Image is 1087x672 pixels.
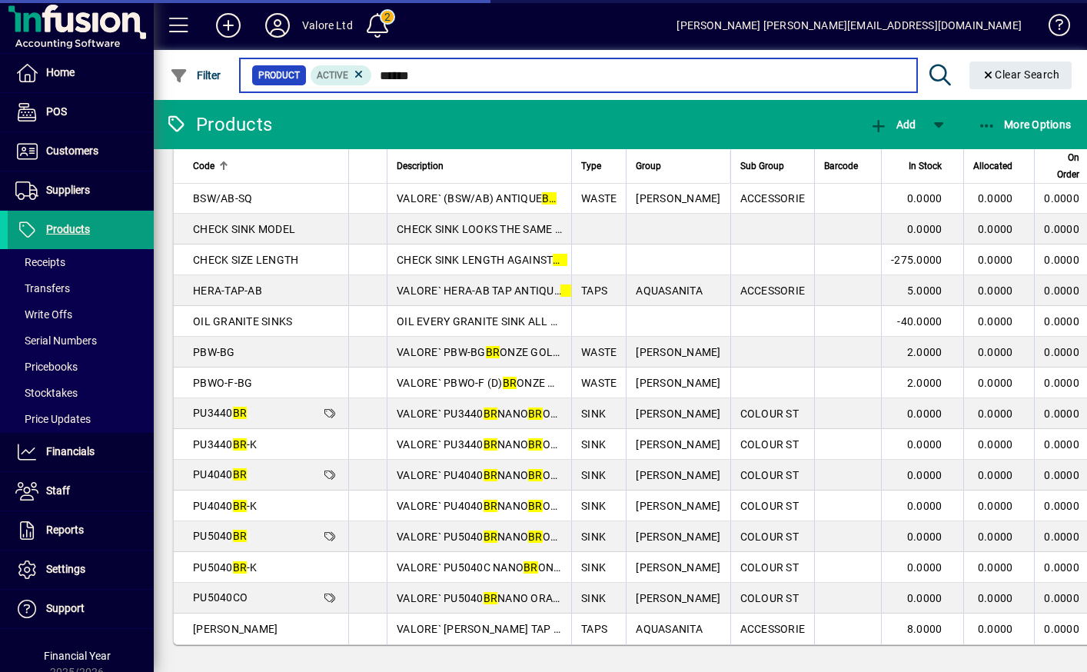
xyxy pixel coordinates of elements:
em: BR [542,192,557,205]
span: 0.0000 [1044,254,1079,266]
em: BR [233,468,248,481]
span: VALORE` [PERSON_NAME] TAP BN - USHED NICKEL GOOSE NECK TAP [397,623,756,635]
span: Receipts [15,256,65,268]
a: Customers [8,132,154,171]
a: Financials [8,433,154,471]
em: BR [486,346,500,358]
button: Add [866,111,919,138]
span: 0.0000 [978,254,1013,266]
em: BR [484,408,498,420]
span: Home [46,66,75,78]
span: Clear Search [982,68,1060,81]
span: ACCESSORIE [740,284,806,297]
span: 0.0000 [978,315,1013,328]
div: Code [193,158,339,175]
span: OIL EVERY GRANITE SINK ALL OVER WITH OIL WITH CLOTH- EAK THE STRAPS [397,315,799,328]
span: VALORE` PU3440 NANO ONZE GOLD 340X400X225 BOWL =0.06M3 [397,438,756,451]
span: 0.0000 [978,469,1013,481]
span: WASTE [581,346,617,358]
span: [PERSON_NAME] [636,500,720,512]
span: VALORE` PU4040 NANO ONZE GOLD 400X400X225 BOWL =0.06M3 [397,500,756,512]
button: Profile [253,12,302,39]
span: 0.0000 [978,561,1013,574]
span: 0.0000 [1044,284,1079,297]
div: Allocated [973,158,1026,175]
span: In Stock [909,158,942,175]
span: On Order [1044,149,1079,183]
span: 0.0000 [1044,223,1079,235]
span: 0.0000 [978,346,1013,358]
em: BR [528,438,543,451]
span: 0.0000 [1044,531,1079,543]
span: 0.0000 [907,223,942,235]
button: More Options [974,111,1075,138]
span: 8.0000 [907,623,942,635]
em: BR [233,438,248,451]
span: PU4040 [193,468,247,481]
a: Knowledge Base [1037,3,1068,53]
span: ACCESSORIE [740,192,806,205]
span: COLOUR ST [740,469,799,481]
a: Pricebooks [8,354,154,380]
span: Serial Numbers [15,334,97,347]
span: 0.0000 [1044,469,1079,481]
span: [PERSON_NAME] [636,531,720,543]
span: PU5040CO [193,591,248,604]
span: 0.0000 [1044,408,1079,420]
span: 0.0000 [907,469,942,481]
span: VALORE` PU5040C NANO ONZE GOLD 540X400X225 BOWL [397,561,705,574]
span: Financials [46,445,95,457]
a: Receipts [8,249,154,275]
span: COLOUR ST [740,561,799,574]
span: 0.0000 [907,531,942,543]
span: POS [46,105,67,118]
em: BR [484,531,498,543]
span: ACCESSORIE [740,623,806,635]
span: Add [869,118,916,131]
em: BR [484,438,498,451]
span: 5.0000 [907,284,942,297]
span: VALORE` PU5040 NANO ONZE GOLD 500X400X225 BOWL =0.09M3 [397,531,756,543]
span: 0.0000 [978,623,1013,635]
div: Valore Ltd [302,13,353,38]
em: BR [233,530,248,542]
span: [PERSON_NAME] [636,346,720,358]
span: Financial Year [44,650,111,662]
span: Pricebooks [15,361,78,373]
span: 0.0000 [1044,623,1079,635]
span: 0.0000 [978,592,1013,604]
em: BR [528,500,543,512]
span: [PERSON_NAME] [636,377,720,389]
span: Settings [46,563,85,575]
span: VALORE` (BSW/AB) ANTIQUE ASS 90 WASTE & SQUARE OVERFLOW [397,192,744,205]
div: Sub Group [740,158,806,175]
span: [PERSON_NAME] [636,469,720,481]
a: Settings [8,551,154,589]
span: VALORE` PU3440 NANO ONZE GOLD 340X400X225 BOWL =0.06M3 [397,408,756,420]
span: TAPS [581,623,607,635]
span: Write Offs [15,308,72,321]
em: BR [528,469,543,481]
button: Clear [969,62,1072,89]
span: 0.0000 [1044,192,1079,205]
span: -275.0000 [891,254,942,266]
span: 0.0000 [978,531,1013,543]
a: Support [8,590,154,628]
span: [PERSON_NAME] [636,192,720,205]
span: Filter [170,69,221,82]
span: 0.0000 [978,438,1013,451]
em: BR [560,284,575,297]
a: Price Updates [8,406,154,432]
span: Barcode [824,158,858,175]
span: 0.0000 [978,284,1013,297]
span: HERA-TAP-AB [193,284,262,297]
span: Code [193,158,214,175]
em: BR [233,500,248,512]
span: 0.0000 [907,500,942,512]
span: SINK [581,500,606,512]
span: -40.0000 [897,315,942,328]
em: BR [503,377,517,389]
span: TAPS [581,284,607,297]
em: BR [528,531,543,543]
span: Allocated [973,158,1012,175]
